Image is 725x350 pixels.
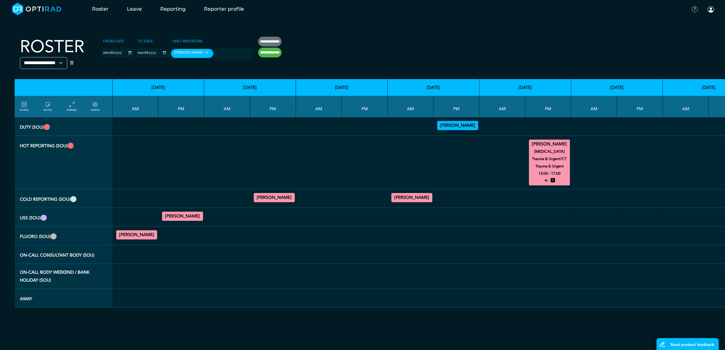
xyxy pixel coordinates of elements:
summary: [PERSON_NAME] [255,194,294,201]
th: [DATE] [479,79,571,96]
summary: [PERSON_NAME] [530,140,569,148]
input: null [215,51,245,57]
summary: [PERSON_NAME] [438,122,477,129]
small: 13:00 - 17:00 [538,170,560,177]
a: collapse/expand entries [67,101,77,112]
th: [DATE] [296,79,388,96]
th: AM [663,96,709,117]
th: USS (SOU) [15,208,113,227]
th: [DATE] [388,79,479,96]
th: PM [158,96,204,117]
th: On-Call Consultant Body (SOU) [15,245,113,264]
th: AM [571,96,617,117]
th: Duty (SOU) [15,117,113,136]
th: AM [296,96,342,117]
th: AM [388,96,434,117]
th: AM [204,96,250,117]
label: To date [136,37,155,46]
div: General CT 13:00 - 17:00 [254,193,295,202]
div: MRI Trauma & Urgent/CT Trauma & Urgent 13:00 - 17:00 [529,140,570,185]
img: brand-opti-rad-logos-blue-and-white-d2f68631ba2948856bd03f2d395fb146ddc8fb01b4b6e9315ea85fa773367... [12,3,61,15]
th: Away [15,289,113,308]
th: [DATE] [571,79,663,96]
div: FLU General Adult 10:00 - 13:00 [116,230,157,239]
th: PM [525,96,571,117]
th: Cold Reporting (SOU) [15,189,113,208]
th: PM [434,96,479,117]
a: collapse/expand expected points [91,101,100,112]
i: open to allocation [544,177,548,184]
th: PM [617,96,663,117]
th: Hot Reporting (SOU) [15,136,113,189]
summary: [PERSON_NAME] [117,231,156,239]
th: On-Call Body Weekend / Bank Holiday (SOU) [15,264,113,289]
div: General CT 09:30 - 10:30 [391,193,432,202]
th: [DATE] [204,79,296,96]
summary: [PERSON_NAME] [392,194,431,201]
label: Only Reporters [170,37,205,46]
small: [MEDICAL_DATA] Trauma & Urgent/CT Trauma & Urgent [526,148,573,170]
div: General US 13:00 - 17:00 [162,212,203,221]
th: Fluoro (SOU) [15,227,113,245]
th: AM [479,96,525,117]
th: AM [113,96,158,117]
a: FILTERS [20,101,28,112]
th: PM [250,96,296,117]
a: show/hide notes [43,101,52,112]
div: Vetting (15 PF Points) 15:00 - 17:00 [437,121,478,130]
summary: [PERSON_NAME] [163,213,202,220]
th: PM [342,96,388,117]
div: [PERSON_NAME] [171,49,213,58]
th: [DATE] [113,79,204,96]
button: Remove item: '8f6c46f2-3453-42a8-890f-0d052f8d4a0f' [203,50,210,55]
label: From date [101,37,126,46]
i: stored entry [551,177,555,184]
h2: Roster [20,37,84,57]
